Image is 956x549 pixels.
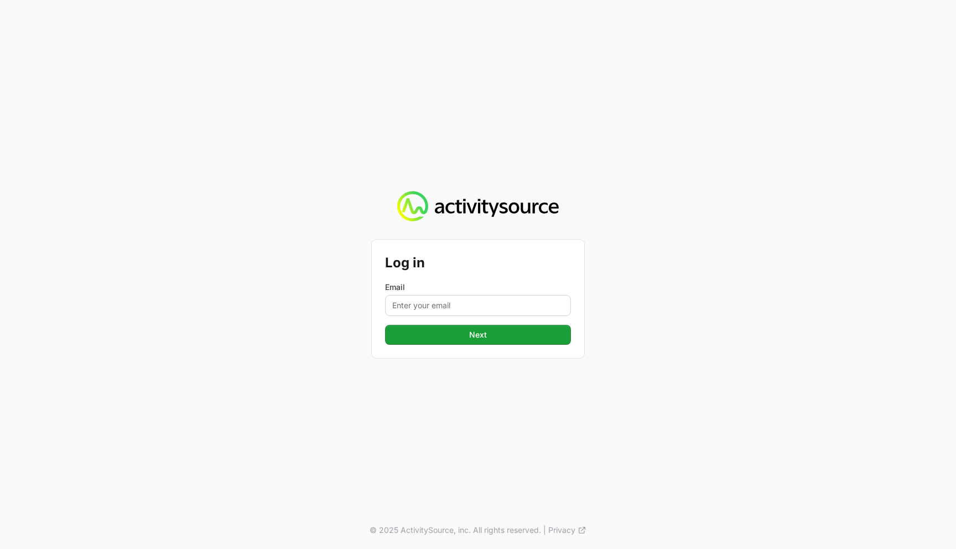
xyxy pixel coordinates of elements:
[543,525,546,536] span: |
[370,525,541,536] p: © 2025 ActivitySource, inc. All rights reserved.
[385,282,571,293] label: Email
[548,525,586,536] a: Privacy
[469,328,487,341] span: Next
[385,295,571,316] input: Enter your email
[397,191,558,222] img: Activity Source
[385,325,571,345] button: Next
[385,253,571,273] h2: Log in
